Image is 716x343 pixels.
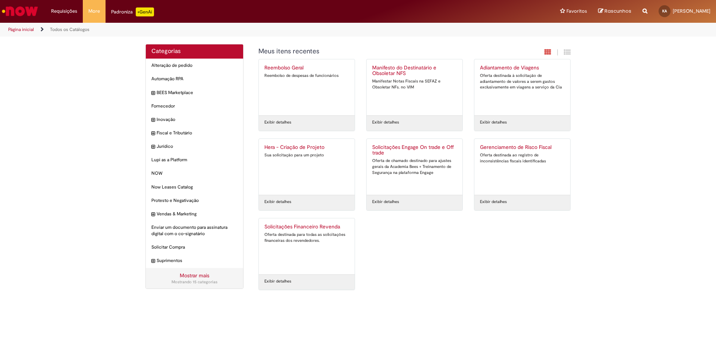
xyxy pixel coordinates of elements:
[157,258,238,264] span: Suprimentos
[372,119,399,125] a: Exibir detalhes
[146,59,243,72] div: Alteração de pedido
[367,59,462,115] a: Manifesto do Destinatário e Obsoletar NFS Manifestar Notas Fiscais na SEFAZ e Obsoletar NFs. no VIM
[146,153,243,167] div: Lupi as a Platform
[151,90,155,97] i: expandir categoria BEES Marketplace
[8,26,34,32] a: Página inicial
[50,26,89,32] a: Todos os Catálogos
[557,48,558,57] span: |
[372,199,399,205] a: Exibir detalhes
[474,59,570,115] a: Adiantamento de Viagens Oferta destinada à solicitação de adiantamento de valores a serem gastos ...
[146,59,243,268] ul: Categorias
[264,152,349,158] div: Sua solicitação para um projeto
[566,7,587,15] span: Favoritos
[151,76,238,82] span: Automação RPA
[151,103,238,109] span: Fornecedor
[604,7,631,15] span: Rascunhos
[480,144,565,150] h2: Gerenciamento de Risco Fiscal
[151,211,155,218] i: expandir categoria Vendas & Marketing
[480,152,565,164] div: Oferta destinada ao registro de inconsistências fiscais identificadas
[136,7,154,16] p: +GenAi
[474,139,570,195] a: Gerenciamento de Risco Fiscal Oferta destinada ao registro de inconsistências fiscais identificadas
[259,59,355,115] a: Reembolso Geral Reembolso de despesas de funcionários
[372,158,457,175] div: Oferta de chamado destinado para ajustes gerais da Academia Bees + Treinamento de Segurança na pl...
[146,221,243,241] div: Enviar um documento para assinatura digital com o co-signatário
[1,4,39,19] img: ServiceNow
[146,72,243,86] div: Automação RPA
[151,157,238,163] span: Lupi as a Platform
[264,224,349,230] h2: Solicitações Financeiro Revenda
[151,143,155,151] i: expandir categoria Jurídico
[151,197,238,204] span: Protesto e Negativação
[146,194,243,208] div: Protesto e Negativação
[111,7,154,16] div: Padroniza
[151,130,155,137] i: expandir categoria Fiscal e Tributário
[151,224,238,237] span: Enviar um documento para assinatura digital com o co-signatário
[264,119,291,125] a: Exibir detalhes
[264,278,291,284] a: Exibir detalhes
[258,48,490,55] h1: {"description":"","title":"Meus itens recentes"} Categoria
[157,116,238,123] span: Inovação
[662,9,667,13] span: KA
[151,116,155,124] i: expandir categoria Inovação
[157,90,238,96] span: BEES Marketplace
[151,244,238,250] span: Solicitar Compra
[146,240,243,254] div: Solicitar Compra
[151,170,238,177] span: NOW
[264,199,291,205] a: Exibir detalhes
[146,126,243,140] div: expandir categoria Fiscal e Tributário Fiscal e Tributário
[146,86,243,100] div: expandir categoria BEES Marketplace BEES Marketplace
[259,218,355,274] a: Solicitações Financeiro Revenda Oferta destinada para todas as solicitações financeiras dos reven...
[146,180,243,194] div: Now Leases Catalog
[264,65,349,71] h2: Reembolso Geral
[157,211,238,217] span: Vendas & Marketing
[372,78,457,90] div: Manifestar Notas Fiscais na SEFAZ e Obsoletar NFs. no VIM
[146,113,243,127] div: expandir categoria Inovação Inovação
[88,7,100,15] span: More
[6,23,472,37] ul: Trilhas de página
[598,8,631,15] a: Rascunhos
[480,119,507,125] a: Exibir detalhes
[480,73,565,90] div: Oferta destinada à solicitação de adiantamento de valores a serem gastos exclusivamente em viagen...
[151,184,238,190] span: Now Leases Catalog
[372,65,457,77] h2: Manifesto do Destinatário e Obsoletar NFS
[480,65,565,71] h2: Adiantamento de Viagens
[544,49,551,56] i: Exibição em cartão
[259,139,355,195] a: Hera - Criação de Projeto Sua solicitação para um projeto
[151,48,238,55] h2: Categorias
[480,199,507,205] a: Exibir detalhes
[673,8,710,14] span: [PERSON_NAME]
[367,139,462,195] a: Solicitações Engage On trade e Off trade Oferta de chamado destinado para ajustes gerais da Acade...
[146,207,243,221] div: expandir categoria Vendas & Marketing Vendas & Marketing
[146,140,243,153] div: expandir categoria Jurídico Jurídico
[151,279,238,285] div: Mostrando 15 categorias
[180,272,209,279] a: Mostrar mais
[264,144,349,150] h2: Hera - Criação de Projeto
[372,144,457,156] h2: Solicitações Engage On trade e Off trade
[51,7,77,15] span: Requisições
[157,130,238,136] span: Fiscal e Tributário
[157,143,238,150] span: Jurídico
[146,254,243,268] div: expandir categoria Suprimentos Suprimentos
[151,62,238,69] span: Alteração de pedido
[564,49,571,56] i: Exibição de grade
[151,258,155,265] i: expandir categoria Suprimentos
[146,166,243,180] div: NOW
[146,99,243,113] div: Fornecedor
[264,73,349,79] div: Reembolso de despesas de funcionários
[264,232,349,243] div: Oferta destinada para todas as solicitações financeiras dos revendedores.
